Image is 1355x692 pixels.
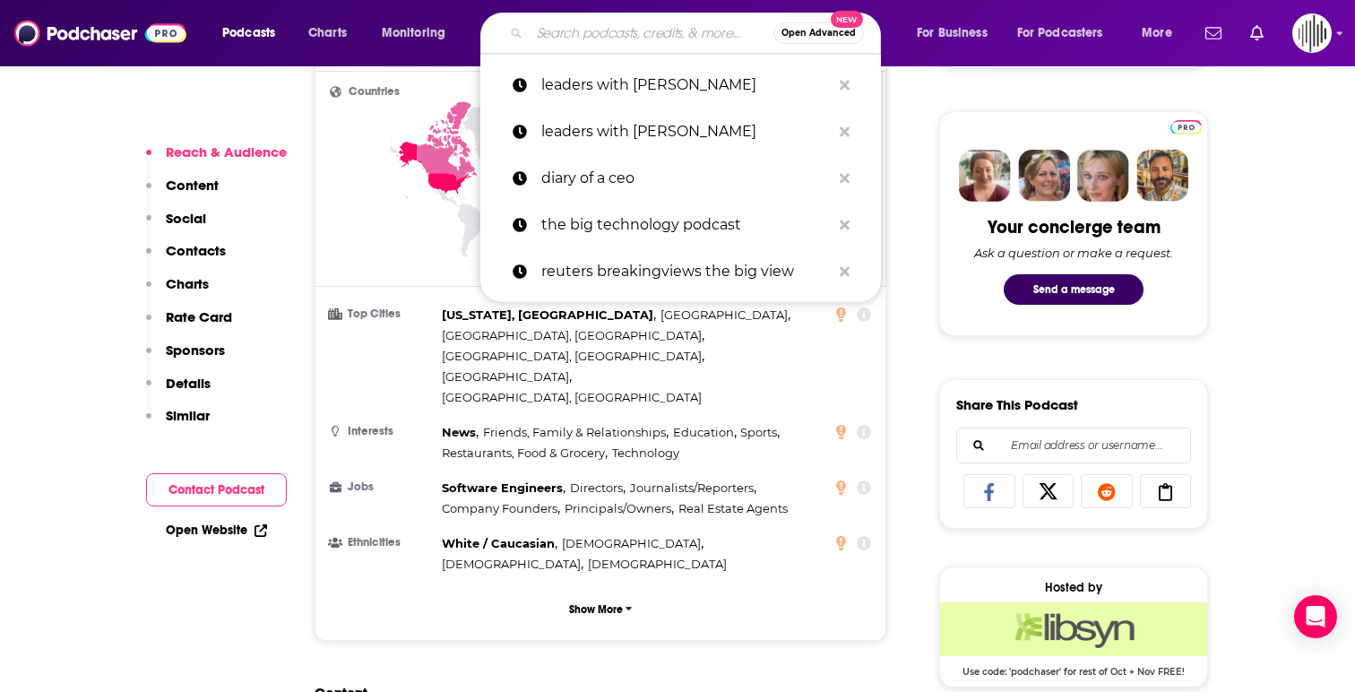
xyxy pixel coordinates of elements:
[974,246,1173,260] div: Ask a question or make a request.
[442,422,479,443] span: ,
[480,202,881,248] a: the big technology podcast
[166,242,226,259] p: Contacts
[1292,13,1332,53] button: Show profile menu
[959,150,1011,202] img: Sydney Profile
[369,19,469,48] button: open menu
[570,480,623,495] span: Directors
[166,375,211,392] p: Details
[565,501,671,515] span: Principals/Owners
[442,425,476,439] span: News
[442,305,656,325] span: ,
[956,428,1191,463] div: Search followers
[773,22,864,44] button: Open AdvancedNew
[382,21,445,46] span: Monitoring
[1023,474,1075,508] a: Share on X/Twitter
[740,422,780,443] span: ,
[146,473,287,506] button: Contact Podcast
[166,143,287,160] p: Reach & Audience
[1140,474,1192,508] a: Copy Link
[330,593,871,626] button: Show More
[146,143,287,177] button: Reach & Audience
[917,21,988,46] span: For Business
[541,248,831,295] p: reuters breakingviews the big view
[146,342,225,375] button: Sponsors
[146,242,226,275] button: Contacts
[480,108,881,155] a: leaders with [PERSON_NAME]
[1129,19,1195,48] button: open menu
[1170,117,1202,134] a: Pro website
[442,349,702,363] span: [GEOGRAPHIC_DATA], [GEOGRAPHIC_DATA]
[1294,595,1337,638] div: Open Intercom Messenger
[1292,13,1332,53] img: User Profile
[530,19,773,48] input: Search podcasts, credits, & more...
[562,536,701,550] span: [DEMOGRAPHIC_DATA]
[562,533,703,554] span: ,
[442,369,569,384] span: [GEOGRAPHIC_DATA]
[541,108,831,155] p: leaders with joseph
[612,445,679,460] span: Technology
[660,307,788,322] span: [GEOGRAPHIC_DATA]
[442,557,581,571] span: [DEMOGRAPHIC_DATA]
[442,307,653,322] span: [US_STATE], [GEOGRAPHIC_DATA]
[442,501,557,515] span: Company Founders
[330,308,435,320] h3: Top Cities
[442,390,702,404] span: [GEOGRAPHIC_DATA], [GEOGRAPHIC_DATA]
[1142,21,1172,46] span: More
[831,11,863,28] span: New
[678,501,788,515] span: Real Estate Agents
[740,425,777,439] span: Sports
[14,16,186,50] img: Podchaser - Follow, Share and Rate Podcasts
[1077,150,1129,202] img: Jules Profile
[1198,18,1229,48] a: Show notifications dropdown
[673,422,737,443] span: ,
[442,328,702,342] span: [GEOGRAPHIC_DATA], [GEOGRAPHIC_DATA]
[988,216,1161,238] div: Your concierge team
[1005,19,1129,48] button: open menu
[1243,18,1271,48] a: Show notifications dropdown
[222,21,275,46] span: Podcasts
[1017,21,1103,46] span: For Podcasters
[1081,474,1133,508] a: Share on Reddit
[349,86,400,98] span: Countries
[497,13,898,54] div: Search podcasts, credits, & more...
[297,19,358,48] a: Charts
[570,478,626,498] span: ,
[442,536,555,550] span: White / Caucasian
[480,248,881,295] a: reuters breakingviews the big view
[146,375,211,408] button: Details
[480,62,881,108] a: leaders with [PERSON_NAME]
[904,19,1010,48] button: open menu
[480,155,881,202] a: diary of a ceo
[541,62,831,108] p: leaders with joe cass
[940,656,1207,678] span: Use code: 'podchaser' for rest of Oct + Nov FREE!
[781,29,856,38] span: Open Advanced
[330,426,435,437] h3: Interests
[940,602,1207,676] a: Libsyn Deal: Use code: 'podchaser' for rest of Oct + Nov FREE!
[442,554,583,575] span: ,
[166,177,219,194] p: Content
[956,396,1078,413] h3: Share This Podcast
[146,407,210,440] button: Similar
[963,474,1015,508] a: Share on Facebook
[146,275,209,308] button: Charts
[166,342,225,359] p: Sponsors
[940,602,1207,656] img: Libsyn Deal: Use code: 'podchaser' for rest of Oct + Nov FREE!
[442,445,605,460] span: Restaurants, Food & Grocery
[166,308,232,325] p: Rate Card
[565,498,674,519] span: ,
[541,202,831,248] p: the big technology podcast
[1136,150,1188,202] img: Jon Profile
[673,425,734,439] span: Education
[940,580,1207,595] div: Hosted by
[166,407,210,424] p: Similar
[1018,150,1070,202] img: Barbara Profile
[630,478,756,498] span: ,
[166,523,267,538] a: Open Website
[588,557,727,571] span: [DEMOGRAPHIC_DATA]
[1292,13,1332,53] span: Logged in as gpg2
[971,428,1176,463] input: Email address or username...
[146,210,206,243] button: Social
[210,19,298,48] button: open menu
[330,537,435,549] h3: Ethnicities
